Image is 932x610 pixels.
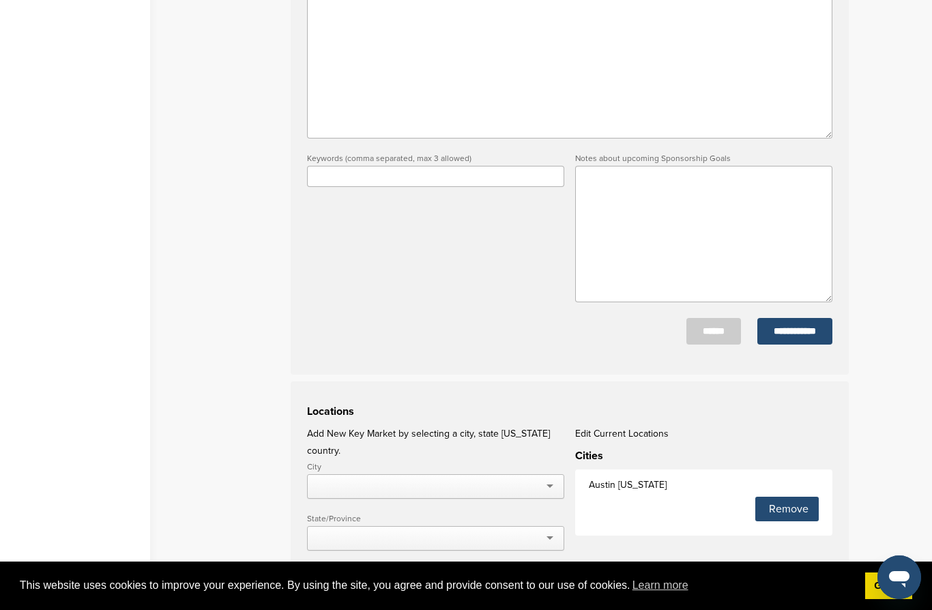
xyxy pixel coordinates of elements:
label: City [307,463,564,471]
p: Austin [US_STATE] [589,476,819,493]
a: dismiss cookie message [865,572,912,600]
h3: Locations [307,403,832,420]
label: State/Province [307,514,564,523]
label: Keywords (comma separated, max 3 allowed) [307,154,564,162]
span: This website uses cookies to improve your experience. By using the site, you agree and provide co... [20,575,854,596]
label: Notes about upcoming Sponsorship Goals [575,154,832,162]
p: Edit Current Locations [575,425,832,442]
iframe: Button to launch messaging window [877,555,921,599]
p: Add New Key Market by selecting a city, state [US_STATE] country. [307,425,564,459]
h3: Cities [575,448,832,464]
a: learn more about cookies [630,575,690,596]
div: Remove [755,497,819,521]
